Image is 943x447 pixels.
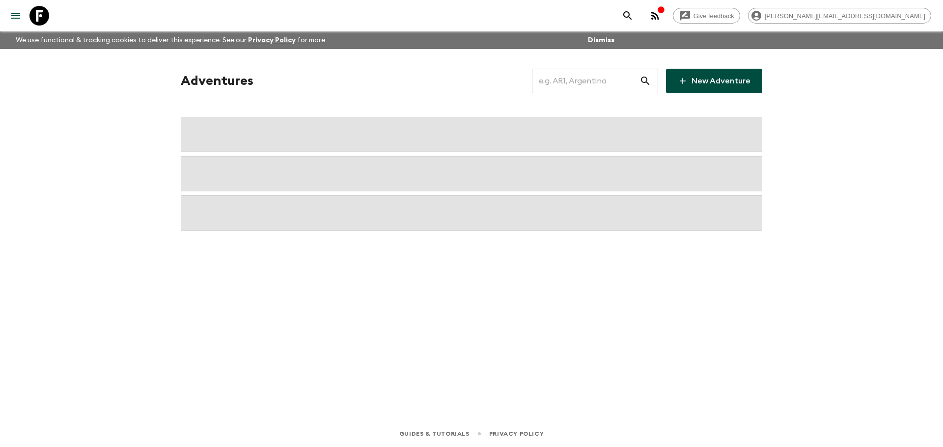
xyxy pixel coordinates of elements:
[666,69,762,93] a: New Adventure
[532,67,639,95] input: e.g. AR1, Argentina
[673,8,740,24] a: Give feedback
[181,71,253,91] h1: Adventures
[489,428,544,439] a: Privacy Policy
[6,6,26,26] button: menu
[399,428,470,439] a: Guides & Tutorials
[248,37,296,44] a: Privacy Policy
[688,12,740,20] span: Give feedback
[759,12,931,20] span: [PERSON_NAME][EMAIL_ADDRESS][DOMAIN_NAME]
[618,6,638,26] button: search adventures
[12,31,331,49] p: We use functional & tracking cookies to deliver this experience. See our for more.
[748,8,931,24] div: [PERSON_NAME][EMAIL_ADDRESS][DOMAIN_NAME]
[585,33,617,47] button: Dismiss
